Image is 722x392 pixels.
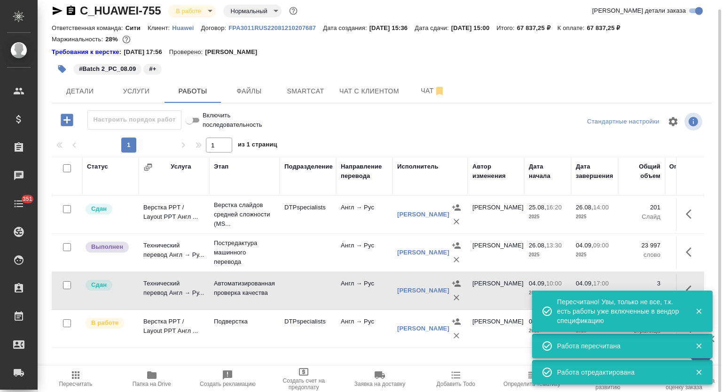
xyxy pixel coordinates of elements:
[585,115,662,129] div: split button
[139,274,209,307] td: Технический перевод Англ → Ру...
[228,7,270,15] button: Нормальный
[529,318,546,325] p: 04.09,
[139,198,209,231] td: Верстка PPT / Layout PPT Англ ...
[126,24,148,31] p: Сити
[57,85,102,97] span: Детали
[214,162,228,171] div: Этап
[201,24,229,31] p: Договор:
[266,366,342,392] button: Создать счет на предоплату
[80,4,161,17] a: C_HUAWEI-755
[214,279,275,298] p: Автоматизированная проверка качества
[169,47,205,57] p: Проверено:
[449,200,463,215] button: Назначить
[576,280,593,287] p: 04.09,
[662,110,684,133] span: Настроить таблицу
[472,162,519,181] div: Автор изменения
[670,250,717,260] p: слово
[623,212,660,222] p: Слайд
[214,200,275,229] p: Верстка слайдов средней сложности (MS...
[670,241,717,250] p: 23 997
[670,288,717,298] p: час
[52,59,72,79] button: Добавить тэг
[576,162,613,181] div: Дата завершения
[593,242,609,249] p: 09:00
[529,250,566,260] p: 2025
[17,194,38,204] span: 351
[670,203,717,212] p: 201
[529,162,566,181] div: Дата начала
[529,280,546,287] p: 04.09,
[172,24,201,31] p: Huawei
[87,162,108,171] div: Статус
[2,192,35,215] a: 351
[669,162,717,181] div: Оплачиваемый объем
[120,33,133,46] button: 40446.45 RUB;
[142,64,163,72] span: +
[623,279,660,288] p: 3
[85,203,134,215] div: Менеджер проверил работу исполнителя, передает ее на следующий этап
[133,381,171,387] span: Папка на Drive
[670,212,717,222] p: Слайд
[38,366,114,392] button: Пересчитать
[468,312,524,345] td: [PERSON_NAME]
[52,47,124,57] div: Нажми, чтобы открыть папку с инструкцией
[323,24,369,31] p: Дата создания:
[214,238,275,267] p: Постредактура машинного перевода
[410,85,455,97] span: Чат
[529,212,566,222] p: 2025
[449,291,463,305] button: Удалить
[529,204,546,211] p: 25.08,
[149,64,156,74] p: #+
[52,36,105,43] p: Маржинальность:
[593,204,609,211] p: 14:00
[336,274,392,307] td: Англ → Рус
[91,204,107,214] p: Сдан
[680,203,703,225] button: Здесь прячутся важные кнопки
[200,381,256,387] span: Создать рекламацию
[397,162,439,171] div: Исполнитель
[283,85,328,97] span: Smartcat
[437,381,475,387] span: Добавить Todo
[623,288,660,298] p: час
[623,203,660,212] p: 201
[576,204,593,211] p: 26.08,
[341,162,388,181] div: Направление перевода
[139,312,209,345] td: Верстка PPT / Layout PPT Англ ...
[684,113,704,131] span: Посмотреть информацию
[284,162,333,171] div: Подразделение
[576,242,593,249] p: 04.09,
[190,366,266,392] button: Создать рекламацию
[85,317,134,330] div: Исполнитель выполняет работу
[557,368,681,377] div: Работа отредактирована
[52,5,63,16] button: Скопировать ссылку для ЯМессенджера
[397,211,449,218] a: [PERSON_NAME]
[287,5,299,17] button: Доп статусы указывают на важность/срочность заказа
[238,139,277,153] span: из 1 страниц
[105,36,120,43] p: 28%
[494,366,570,392] button: Определить тематику
[593,280,609,287] p: 17:00
[517,24,557,31] p: 67 837,25 ₽
[139,236,209,269] td: Технический перевод Англ → Ру...
[592,6,686,15] span: [PERSON_NAME] детали заказа
[91,242,123,252] p: Выполнен
[449,315,463,329] button: Назначить
[689,342,708,350] button: Закрыть
[449,253,463,267] button: Удалить
[680,241,703,263] button: Здесь прячутся важные кнопки
[546,242,562,249] p: 13:30
[280,312,336,345] td: DTPspecialists
[124,47,169,57] p: [DATE] 17:56
[114,85,159,97] span: Услуги
[336,236,392,269] td: Англ → Рус
[468,236,524,269] td: [PERSON_NAME]
[170,85,215,97] span: Работы
[623,162,660,181] div: Общий объем
[143,162,153,172] button: Сгруппировать
[449,238,463,253] button: Назначить
[369,24,415,31] p: [DATE] 15:36
[354,381,405,387] span: Заявка на доставку
[689,307,708,315] button: Закрыть
[496,24,517,31] p: Итого:
[449,215,463,229] button: Удалить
